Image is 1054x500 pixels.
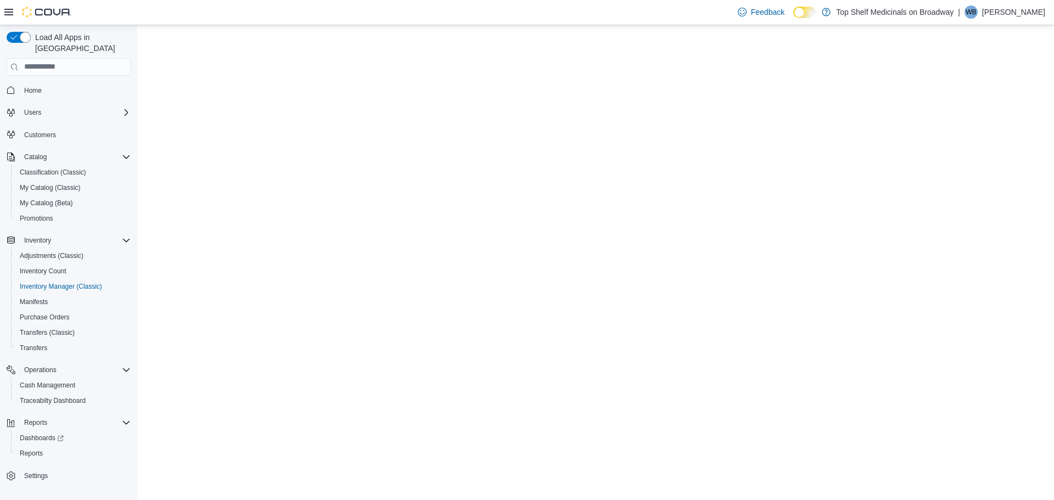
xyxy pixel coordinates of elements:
span: Classification (Classic) [20,168,86,177]
input: Dark Mode [793,7,816,18]
div: WAYLEN BUNN [965,5,978,19]
span: Manifests [15,295,131,308]
button: Customers [2,127,135,143]
span: Reports [20,449,43,458]
button: Settings [2,468,135,484]
span: Operations [24,366,57,374]
a: Classification (Classic) [15,166,91,179]
a: Transfers [15,341,52,355]
button: Promotions [11,211,135,226]
a: Home [20,84,46,97]
button: Transfers [11,340,135,356]
button: My Catalog (Classic) [11,180,135,195]
a: Reports [15,447,47,460]
button: Reports [11,446,135,461]
a: Customers [20,128,60,142]
button: Manifests [11,294,135,310]
span: Load All Apps in [GEOGRAPHIC_DATA] [31,32,131,54]
span: Classification (Classic) [15,166,131,179]
a: Transfers (Classic) [15,326,79,339]
button: Home [2,82,135,98]
p: Top Shelf Medicinals on Broadway [836,5,954,19]
button: Inventory [2,233,135,248]
span: Home [20,83,131,97]
a: Promotions [15,212,58,225]
a: Feedback [733,1,789,23]
img: Cova [22,7,71,18]
span: Adjustments (Classic) [15,249,131,262]
span: Purchase Orders [15,311,131,324]
a: Adjustments (Classic) [15,249,88,262]
button: Adjustments (Classic) [11,248,135,263]
button: Cash Management [11,378,135,393]
a: Manifests [15,295,52,308]
span: Catalog [24,153,47,161]
p: | [958,5,960,19]
span: Dashboards [15,431,131,445]
span: Transfers [15,341,131,355]
span: Customers [20,128,131,142]
button: Purchase Orders [11,310,135,325]
span: Home [24,86,42,95]
button: Inventory Manager (Classic) [11,279,135,294]
span: Promotions [20,214,53,223]
a: Dashboards [15,431,68,445]
span: Inventory [20,234,131,247]
button: Classification (Classic) [11,165,135,180]
span: Transfers [20,344,47,352]
button: Inventory Count [11,263,135,279]
span: Dark Mode [793,18,794,19]
span: My Catalog (Beta) [20,199,73,207]
p: [PERSON_NAME] [982,5,1045,19]
a: Inventory Count [15,265,71,278]
button: Reports [20,416,52,429]
span: Catalog [20,150,131,164]
button: Transfers (Classic) [11,325,135,340]
span: Reports [24,418,47,427]
a: Settings [20,469,52,482]
button: Operations [2,362,135,378]
a: My Catalog (Classic) [15,181,85,194]
span: Reports [15,447,131,460]
button: Catalog [2,149,135,165]
span: Inventory Manager (Classic) [15,280,131,293]
span: My Catalog (Classic) [20,183,81,192]
span: Promotions [15,212,131,225]
a: My Catalog (Beta) [15,196,77,210]
button: Traceabilty Dashboard [11,393,135,408]
span: WB [966,5,976,19]
span: Operations [20,363,131,377]
span: My Catalog (Classic) [15,181,131,194]
button: My Catalog (Beta) [11,195,135,211]
a: Traceabilty Dashboard [15,394,90,407]
span: Dashboards [20,434,64,442]
span: Manifests [20,297,48,306]
span: Adjustments (Classic) [20,251,83,260]
button: Reports [2,415,135,430]
span: Inventory Count [15,265,131,278]
span: Settings [20,469,131,482]
button: Inventory [20,234,55,247]
span: Transfers (Classic) [15,326,131,339]
span: Settings [24,471,48,480]
span: Traceabilty Dashboard [20,396,86,405]
a: Inventory Manager (Classic) [15,280,106,293]
a: Cash Management [15,379,80,392]
span: Traceabilty Dashboard [15,394,131,407]
span: Cash Management [15,379,131,392]
a: Purchase Orders [15,311,74,324]
button: Users [20,106,46,119]
span: Users [20,106,131,119]
span: Inventory Count [20,267,66,276]
span: Users [24,108,41,117]
button: Catalog [20,150,51,164]
span: Feedback [751,7,784,18]
span: Transfers (Classic) [20,328,75,337]
button: Users [2,105,135,120]
a: Dashboards [11,430,135,446]
span: Reports [20,416,131,429]
span: Cash Management [20,381,75,390]
span: Purchase Orders [20,313,70,322]
span: Inventory [24,236,51,245]
span: My Catalog (Beta) [15,196,131,210]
